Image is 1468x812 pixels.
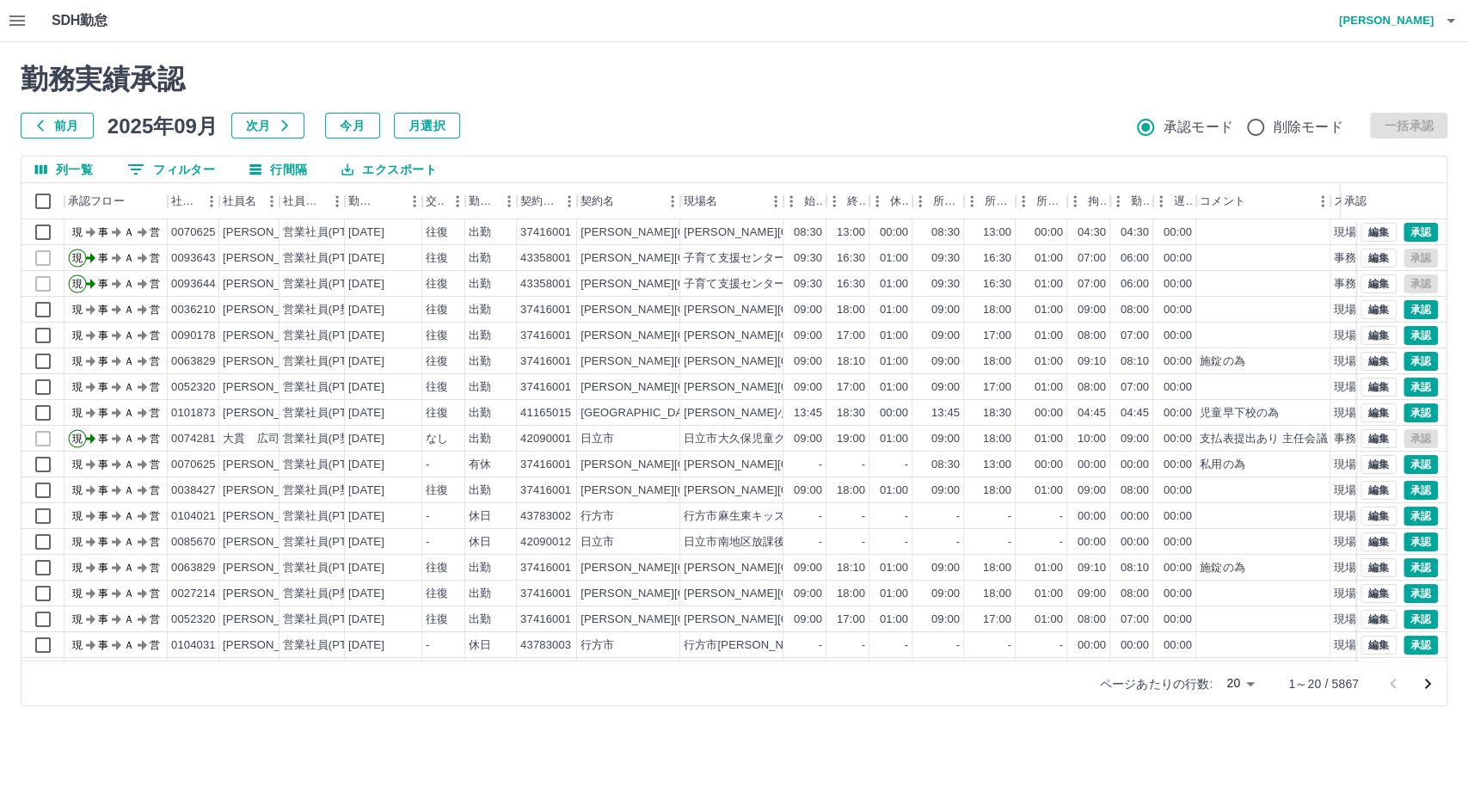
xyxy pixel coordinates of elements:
[1121,405,1149,421] div: 04:45
[1067,183,1110,219] div: 拘束
[124,278,134,290] text: Ａ
[1121,225,1149,241] div: 04:30
[983,276,1011,292] div: 16:30
[422,183,465,219] div: 交通費
[837,250,865,267] div: 16:30
[880,405,908,421] div: 00:00
[171,405,216,421] div: 0101873
[1078,379,1106,396] div: 08:00
[1078,302,1106,318] div: 09:00
[283,183,324,219] div: 社員区分
[880,328,908,344] div: 01:00
[520,250,571,267] div: 43358001
[114,157,229,182] button: フィルター表示
[933,183,961,219] div: 所定開始
[223,328,316,344] div: [PERSON_NAME]
[1078,354,1106,370] div: 09:10
[983,354,1011,370] div: 18:00
[348,405,384,421] div: [DATE]
[394,113,460,138] button: 月選択
[21,113,94,138] button: 前月
[1274,117,1343,138] span: 削除モード
[223,431,279,447] div: 大貫 広司
[794,379,822,396] div: 09:00
[98,381,108,393] text: 事
[469,276,491,292] div: 出勤
[1121,302,1149,318] div: 08:00
[150,226,160,238] text: 営
[324,188,350,214] button: メニュー
[684,250,853,267] div: 子育て支援センター「くりのこ」
[763,188,789,214] button: メニュー
[684,379,896,396] div: [PERSON_NAME][GEOGRAPHIC_DATA]
[684,183,717,219] div: 現場名
[931,225,960,241] div: 08:30
[826,183,869,219] div: 終業
[1361,455,1397,474] button: 編集
[469,379,491,396] div: 出勤
[1219,671,1261,696] div: 20
[983,250,1011,267] div: 16:30
[72,355,83,367] text: 現
[348,354,384,370] div: [DATE]
[1361,403,1397,422] button: 編集
[1404,352,1438,371] button: 承認
[794,302,822,318] div: 09:00
[520,431,571,447] div: 42090001
[1404,507,1438,526] button: 承認
[1404,326,1438,345] button: 承認
[469,431,491,447] div: 出勤
[1404,223,1438,242] button: 承認
[580,328,793,344] div: [PERSON_NAME][GEOGRAPHIC_DATA]
[72,381,83,393] text: 現
[168,183,219,219] div: 社員番号
[426,250,448,267] div: 往復
[1121,354,1149,370] div: 08:10
[580,302,793,318] div: [PERSON_NAME][GEOGRAPHIC_DATA]
[426,431,448,447] div: なし
[794,328,822,344] div: 09:00
[880,250,908,267] div: 01:00
[1016,183,1067,219] div: 所定休憩
[98,329,108,341] text: 事
[98,304,108,316] text: 事
[520,183,556,219] div: 契約コード
[469,405,491,421] div: 出勤
[1361,249,1397,268] button: 編集
[1361,429,1397,448] button: 編集
[837,431,865,447] div: 19:00
[931,328,960,344] div: 09:00
[983,379,1011,396] div: 17:00
[1078,276,1106,292] div: 07:00
[880,302,908,318] div: 01:00
[469,183,496,219] div: 勤務区分
[231,113,304,138] button: 次月
[325,113,380,138] button: 今月
[124,252,134,264] text: Ａ
[1174,183,1193,219] div: 遅刻等
[283,405,373,421] div: 営業社員(PT契約)
[107,113,218,138] h5: 2025年09月
[931,379,960,396] div: 09:00
[1361,223,1397,242] button: 編集
[124,381,134,393] text: Ａ
[426,354,448,370] div: 往復
[469,225,491,241] div: 出勤
[98,407,108,419] text: 事
[580,405,699,421] div: [GEOGRAPHIC_DATA]
[684,225,896,241] div: [PERSON_NAME][GEOGRAPHIC_DATA]
[837,276,865,292] div: 16:30
[1361,636,1397,655] button: 編集
[1361,481,1397,500] button: 編集
[223,276,316,292] div: [PERSON_NAME]
[68,183,125,219] div: 承認フロー
[150,407,160,419] text: 営
[426,379,448,396] div: 往復
[223,354,433,370] div: [PERSON_NAME] 加[PERSON_NAME]
[794,431,822,447] div: 09:00
[348,328,384,344] div: [DATE]
[1361,274,1397,293] button: 編集
[283,328,373,344] div: 営業社員(PT契約)
[348,183,378,219] div: 勤務日
[345,183,422,219] div: 勤務日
